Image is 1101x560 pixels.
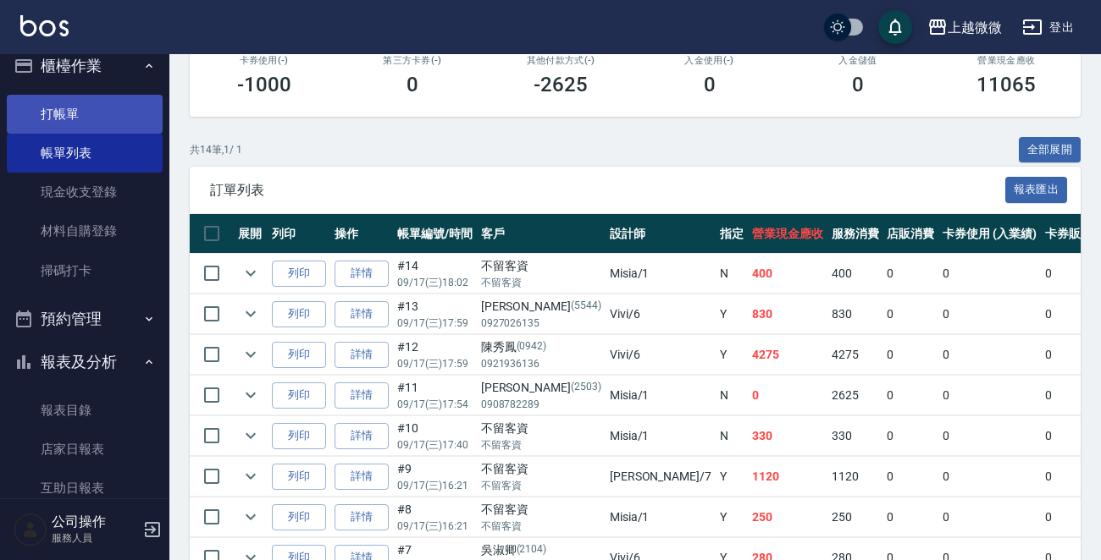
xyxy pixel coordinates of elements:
h3: 0 [407,73,418,96]
td: #8 [393,497,477,537]
td: 0 [882,497,938,537]
button: expand row [238,301,263,327]
td: 400 [748,254,827,294]
h5: 公司操作 [52,513,138,530]
button: save [878,10,912,44]
td: 0 [882,376,938,415]
a: 材料自購登錄 [7,211,163,250]
td: 0 [938,416,1041,456]
td: #12 [393,335,477,375]
td: N [716,254,748,294]
a: 報表目錄 [7,391,163,430]
h2: 其他付款方式(-) [507,55,615,66]
button: expand row [238,464,263,489]
td: 250 [748,497,827,537]
a: 現金收支登錄 [7,173,163,211]
td: 0 [882,457,938,497]
th: 服務消費 [827,214,883,254]
td: 0 [882,335,938,375]
td: Misia /1 [606,254,716,294]
th: 列印 [268,214,330,254]
td: 1120 [748,457,827,497]
span: 訂單列表 [210,182,1005,199]
td: 0 [938,497,1041,537]
td: 250 [827,497,883,537]
button: 報表匯出 [1005,177,1068,203]
p: (2503) [571,379,601,397]
button: 列印 [272,342,326,368]
th: 卡券使用 (入業績) [938,214,1041,254]
td: Misia /1 [606,497,716,537]
p: 09/17 (三) 17:59 [397,356,473,371]
button: 列印 [272,382,326,409]
td: 0 [938,457,1041,497]
td: 0 [938,294,1041,334]
a: 詳情 [335,382,389,409]
button: 列印 [272,504,326,530]
div: 上越微微 [948,17,1002,38]
p: 09/17 (三) 17:40 [397,437,473,453]
p: 不留客資 [481,437,601,453]
a: 詳情 [335,261,389,287]
p: 09/17 (三) 16:21 [397,478,473,493]
a: 報表匯出 [1005,181,1068,197]
p: 不留客資 [481,519,601,534]
p: 09/17 (三) 17:54 [397,397,473,412]
td: 830 [748,294,827,334]
h3: 11065 [977,73,1036,96]
a: 互助日報表 [7,469,163,508]
button: expand row [238,261,263,286]
p: 0908782289 [481,397,601,412]
button: 櫃檯作業 [7,44,163,88]
button: 報表及分析 [7,340,163,384]
h3: 0 [704,73,716,96]
p: 共 14 筆, 1 / 1 [190,142,242,157]
td: N [716,416,748,456]
th: 客戶 [477,214,606,254]
button: expand row [238,382,263,408]
td: Misia /1 [606,376,716,415]
a: 詳情 [335,464,389,490]
a: 詳情 [335,423,389,449]
td: #11 [393,376,477,415]
button: 列印 [272,464,326,490]
td: Vivi /6 [606,294,716,334]
td: #9 [393,457,477,497]
div: 不留客資 [481,460,601,478]
td: 400 [827,254,883,294]
h2: 入金儲值 [804,55,911,66]
button: 列印 [272,261,326,287]
div: [PERSON_NAME] [481,379,601,397]
td: 830 [827,294,883,334]
a: 帳單列表 [7,134,163,173]
div: [PERSON_NAME] [481,298,601,316]
td: 0 [748,376,827,415]
p: 09/17 (三) 18:02 [397,275,473,290]
p: (2104) [517,541,547,559]
div: 吳淑卿 [481,541,601,559]
h2: 入金使用(-) [656,55,763,66]
button: expand row [238,423,263,448]
a: 掃碼打卡 [7,251,163,290]
td: 0 [882,254,938,294]
td: 0 [938,335,1041,375]
img: Logo [20,15,69,36]
th: 指定 [716,214,748,254]
p: 09/17 (三) 16:21 [397,519,473,534]
th: 營業現金應收 [748,214,827,254]
p: 服務人員 [52,530,138,546]
div: 陳秀鳳 [481,338,601,356]
td: 1120 [827,457,883,497]
img: Person [14,513,47,546]
a: 打帳單 [7,95,163,134]
button: 全部展開 [1019,137,1082,163]
button: 上越微微 [921,10,1009,45]
h3: -1000 [237,73,291,96]
th: 設計師 [606,214,716,254]
td: Y [716,294,748,334]
td: [PERSON_NAME] /7 [606,457,716,497]
td: Y [716,457,748,497]
h3: 0 [852,73,864,96]
div: 不留客資 [481,257,601,275]
button: expand row [238,504,263,530]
